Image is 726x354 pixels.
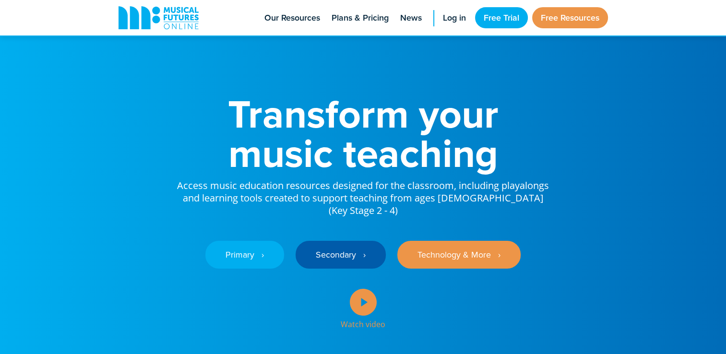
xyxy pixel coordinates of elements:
span: Our Resources [264,12,320,24]
span: Plans & Pricing [332,12,389,24]
h1: Transform your music teaching [176,94,550,173]
a: Secondary ‎‏‏‎ ‎ › [296,241,386,269]
p: Access music education resources designed for the classroom, including playalongs and learning to... [176,173,550,217]
a: Free Resources [532,7,608,28]
a: Technology & More ‎‏‏‎ ‎ › [397,241,521,269]
a: Free Trial [475,7,528,28]
span: Log in [443,12,466,24]
span: News [400,12,422,24]
div: Watch video [341,316,385,328]
a: Primary ‎‏‏‎ ‎ › [205,241,284,269]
